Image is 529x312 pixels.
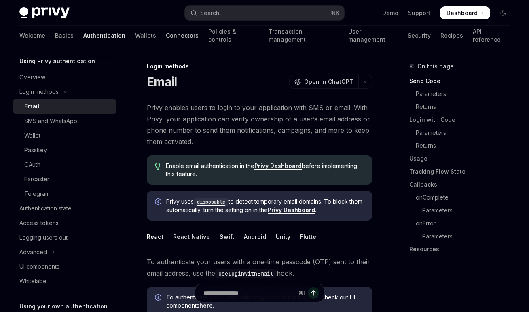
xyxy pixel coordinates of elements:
input: Ask a question... [203,284,295,302]
button: Toggle Advanced section [13,245,116,259]
a: Passkey [13,143,116,157]
div: Farcaster [24,174,49,184]
a: Demo [382,9,398,17]
button: Open search [185,6,344,20]
a: Parameters [409,204,516,217]
a: Welcome [19,26,45,45]
a: API reference [473,26,510,45]
a: Usage [409,152,516,165]
span: To authenticate your users with a one-time passcode (OTP) sent to their email address, use the hook. [147,256,372,279]
a: Resources [409,243,516,256]
div: SMS and WhatsApp [24,116,77,126]
a: Authentication state [13,201,116,216]
div: Advanced [19,247,47,257]
code: disposable [194,198,229,206]
a: Transaction management [269,26,339,45]
button: Toggle dark mode [497,6,510,19]
div: Whitelabel [19,276,48,286]
div: Overview [19,72,45,82]
a: Wallet [13,128,116,143]
a: SMS and WhatsApp [13,114,116,128]
div: Email [24,102,39,111]
button: Send message [308,287,319,299]
a: Parameters [409,87,516,100]
a: Overview [13,70,116,85]
span: ⌘ K [331,10,339,16]
button: Open in ChatGPT [289,75,358,89]
span: On this page [417,62,454,71]
code: useLoginWithEmail [215,269,277,278]
h1: Email [147,74,177,89]
div: Login methods [19,87,59,97]
a: disposable [194,198,229,205]
div: Swift [220,227,234,246]
span: Enable email authentication in the before implementing this feature. [166,162,364,178]
a: Access tokens [13,216,116,230]
a: Security [408,26,431,45]
a: Logging users out [13,230,116,245]
div: Android [244,227,266,246]
div: Access tokens [19,218,59,228]
a: Returns [409,100,516,113]
a: Privy Dashboard [268,206,315,214]
a: User management [348,26,398,45]
a: Authentication [83,26,125,45]
a: Support [408,9,430,17]
span: Open in ChatGPT [304,78,353,86]
div: Search... [200,8,223,18]
a: Policies & controls [208,26,259,45]
a: UI components [13,259,116,274]
div: UI components [19,262,59,272]
div: Authentication state [19,204,72,213]
span: Dashboard [446,9,478,17]
span: Privy uses to detect temporary email domains. To block them automatically, turn the setting on in... [166,197,364,214]
a: Callbacks [409,178,516,191]
a: Recipes [440,26,463,45]
div: React [147,227,163,246]
a: onError [409,217,516,230]
span: Privy enables users to login to your application with SMS or email. With Privy, your application ... [147,102,372,147]
a: Whitelabel [13,274,116,289]
div: Login methods [147,62,372,70]
svg: Info [155,198,163,206]
a: Email [13,99,116,114]
a: Tracking Flow State [409,165,516,178]
div: Wallet [24,131,40,140]
a: OAuth [13,157,116,172]
a: onComplete [409,191,516,204]
div: Unity [276,227,290,246]
button: Toggle Login methods section [13,85,116,99]
a: Connectors [166,26,199,45]
a: Returns [409,139,516,152]
h5: Using your own authentication [19,301,108,311]
a: Farcaster [13,172,116,187]
a: Parameters [409,230,516,243]
div: Telegram [24,189,50,199]
svg: Tip [155,163,161,170]
a: Privy Dashboard [254,162,302,170]
a: Send Code [409,74,516,87]
a: Wallets [135,26,156,45]
h5: Using Privy authentication [19,56,95,66]
img: dark logo [19,7,70,19]
div: Passkey [24,145,47,155]
a: Basics [55,26,74,45]
a: Telegram [13,187,116,201]
div: Flutter [300,227,319,246]
div: OAuth [24,160,40,170]
a: Dashboard [440,6,490,19]
a: Parameters [409,126,516,139]
div: Logging users out [19,233,68,242]
a: Login with Code [409,113,516,126]
div: React Native [173,227,210,246]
